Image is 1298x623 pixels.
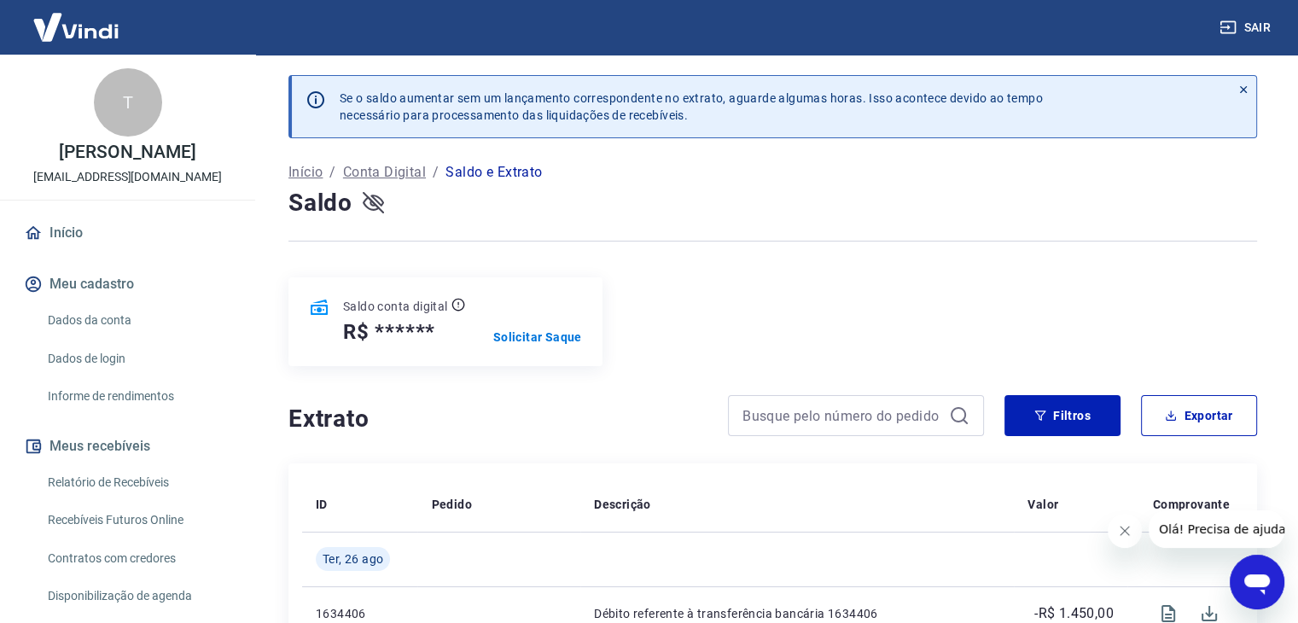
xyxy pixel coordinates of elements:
p: [EMAIL_ADDRESS][DOMAIN_NAME] [33,168,222,186]
input: Busque pelo número do pedido [742,403,942,428]
p: Saldo conta digital [343,298,448,315]
button: Filtros [1004,395,1120,436]
a: Disponibilização de agenda [41,579,235,614]
p: Comprovante [1153,496,1230,513]
a: Recebíveis Futuros Online [41,503,235,538]
iframe: Botão para abrir a janela de mensagens [1230,555,1284,609]
a: Início [20,214,235,252]
p: Débito referente à transferência bancária 1634406 [594,605,1000,622]
a: Informe de rendimentos [41,379,235,414]
span: Ter, 26 ago [323,550,383,568]
iframe: Mensagem da empresa [1149,510,1284,548]
a: Contratos com credores [41,541,235,576]
p: ID [316,496,328,513]
button: Exportar [1141,395,1257,436]
button: Sair [1216,12,1278,44]
a: Solicitar Saque [493,329,582,346]
button: Meus recebíveis [20,428,235,465]
h4: Extrato [288,402,707,436]
p: [PERSON_NAME] [59,143,195,161]
a: Dados da conta [41,303,235,338]
iframe: Fechar mensagem [1108,514,1142,548]
p: 1634406 [316,605,404,622]
a: Conta Digital [343,162,426,183]
p: Descrição [594,496,651,513]
div: T [94,68,162,137]
a: Relatório de Recebíveis [41,465,235,500]
img: Vindi [20,1,131,53]
p: Saldo e Extrato [445,162,542,183]
h4: Saldo [288,186,352,220]
a: Início [288,162,323,183]
p: Pedido [431,496,471,513]
a: Dados de login [41,341,235,376]
span: Olá! Precisa de ajuda? [10,12,143,26]
p: / [433,162,439,183]
button: Meu cadastro [20,265,235,303]
p: Valor [1027,496,1058,513]
p: Se o saldo aumentar sem um lançamento correspondente no extrato, aguarde algumas horas. Isso acon... [340,90,1043,124]
p: / [329,162,335,183]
